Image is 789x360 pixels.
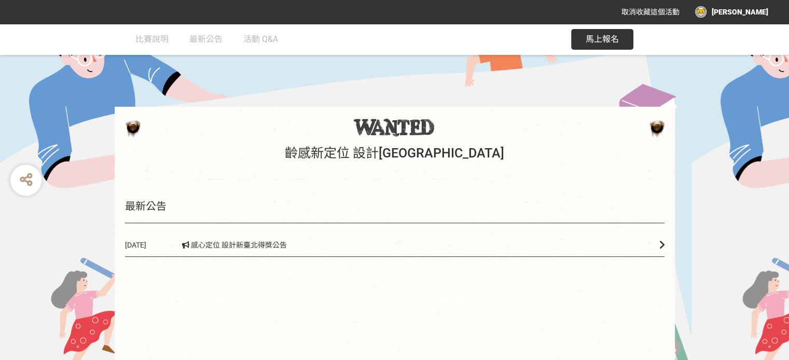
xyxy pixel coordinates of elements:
span: 最新公告 [125,200,167,212]
span: [DATE] [125,234,182,257]
span: 比賽說明 [135,34,169,44]
span: 取消收藏這個活動 [621,8,680,16]
span: 活動 Q&A [243,34,278,44]
h1: 齡感新定位 設計[GEOGRAPHIC_DATA] [125,146,665,161]
span: 最新公告 [189,34,223,44]
img: 齡感新定位 設計新臺北 [353,118,436,137]
a: [DATE] 感心定位 設計新臺北得獎公告 [125,234,665,257]
a: 比賽說明 [135,24,169,55]
span: 馬上報名 [586,34,619,44]
a: 最新公告 [189,24,223,55]
span: 感心定位 設計新臺北得獎公告 [182,241,287,249]
button: 馬上報名 [571,29,633,50]
a: 活動 Q&A [243,24,278,55]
